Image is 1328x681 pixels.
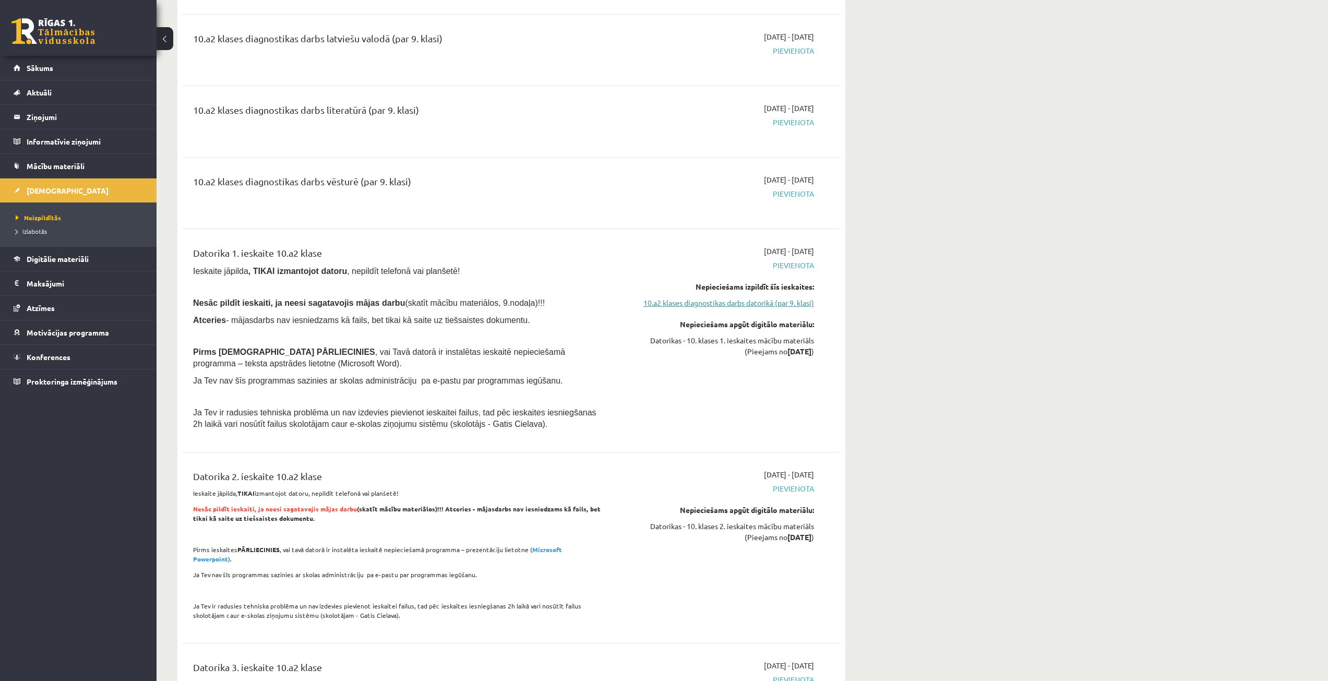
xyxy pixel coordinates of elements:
a: Atzīmes [14,296,143,320]
a: Ziņojumi [14,105,143,129]
span: Ja Tev ir radusies tehniska problēma un nav izdevies pievienot ieskaitei failus, tad pēc ieskaite... [193,408,596,428]
a: Informatīvie ziņojumi [14,129,143,153]
a: Neizpildītās [16,213,146,222]
span: [DEMOGRAPHIC_DATA] [27,186,109,195]
span: [DATE] - [DATE] [764,103,814,114]
span: Aktuāli [27,88,52,97]
a: Konferences [14,345,143,369]
strong: Microsoft Powerpoint [193,545,562,563]
div: 10.a2 klases diagnostikas darbs literatūrā (par 9. klasi) [193,103,602,122]
span: [DATE] - [DATE] [764,246,814,257]
p: Ja Tev ir radusies tehniska problēma un nav izdevies pievienot ieskaitei failus, tad pēc ieskaite... [193,601,602,620]
div: Nepieciešams apgūt digitālo materiālu: [617,505,814,516]
span: Atzīmes [27,303,55,313]
span: Motivācijas programma [27,328,109,337]
strong: [DATE] [787,347,811,356]
span: [DATE] - [DATE] [764,660,814,671]
div: Datorika 2. ieskaite 10.a2 klase [193,469,602,488]
div: Datorikas - 10. klases 2. ieskaites mācību materiāls (Pieejams no ) [617,521,814,543]
a: Aktuāli [14,80,143,104]
div: Datorika 3. ieskaite 10.a2 klase [193,660,602,679]
legend: Ziņojumi [27,105,143,129]
span: Konferences [27,352,70,362]
a: [DEMOGRAPHIC_DATA] [14,178,143,202]
span: Ja Tev nav šīs programmas sazinies ar skolas administrāciju pa e-pastu par programmas iegūšanu. [193,376,563,385]
a: Izlabotās [16,226,146,236]
span: , vai Tavā datorā ir instalētas ieskaitē nepieciešamā programma – teksta apstrādes lietotne (Micr... [193,348,565,368]
a: Proktoringa izmēģinājums [14,369,143,393]
legend: Maksājumi [27,271,143,295]
legend: Informatīvie ziņojumi [27,129,143,153]
strong: (skatīt mācību materiālos)!!! Atceries - mājasdarbs nav iesniedzams kā fails, bet tikai kā saite ... [193,505,601,522]
p: Pirms ieskaites , vai tavā datorā ir instalēta ieskaitē nepieciešamā programma – prezentāciju lie... [193,545,602,564]
a: Motivācijas programma [14,320,143,344]
p: Ja Tev nav šīs programmas sazinies ar skolas administrāciju pa e-pastu par programmas iegūšanu. [193,570,602,579]
strong: TIKAI [237,489,255,497]
div: Datorika 1. ieskaite 10.a2 klase [193,246,602,265]
span: Sākums [27,63,53,73]
span: Ieskaite jāpilda , nepildīt telefonā vai planšetē! [193,267,460,276]
strong: PĀRLIECINIES [237,545,280,554]
div: Nepieciešams apgūt digitālo materiālu: [617,319,814,330]
span: [DATE] - [DATE] [764,174,814,185]
span: Pirms [DEMOGRAPHIC_DATA] PĀRLIECINIES [193,348,375,356]
span: Mācību materiāli [27,161,85,171]
span: Pievienota [617,260,814,271]
span: (skatīt mācību materiālos, 9.nodaļa)!!! [405,298,545,307]
p: Ieskaite jāpilda, izmantojot datoru, nepildīt telefonā vai planšetē! [193,488,602,498]
a: Mācību materiāli [14,154,143,178]
div: 10.a2 klases diagnostikas darbs latviešu valodā (par 9. klasi) [193,31,602,51]
span: Proktoringa izmēģinājums [27,377,117,386]
a: Rīgas 1. Tālmācības vidusskola [11,18,95,44]
b: , TIKAI izmantojot datoru [248,267,347,276]
a: Maksājumi [14,271,143,295]
a: 10.a2 klases diagnostikas darbs datorikā (par 9. klasi) [617,297,814,308]
span: Pievienota [617,117,814,128]
span: [DATE] - [DATE] [764,31,814,42]
span: [DATE] - [DATE] [764,469,814,480]
div: 10.a2 klases diagnostikas darbs vēsturē (par 9. klasi) [193,174,602,194]
span: Pievienota [617,188,814,199]
span: Nesāc pildīt ieskaiti, ja neesi sagatavojis mājas darbu [193,298,405,307]
a: Sākums [14,56,143,80]
a: Digitālie materiāli [14,247,143,271]
span: Pievienota [617,45,814,56]
span: Izlabotās [16,227,47,235]
span: - mājasdarbs nav iesniedzams kā fails, bet tikai kā saite uz tiešsaistes dokumentu. [193,316,530,325]
b: Atceries [193,316,226,325]
div: Nepieciešams izpildīt šīs ieskaites: [617,281,814,292]
span: Nesāc pildīt ieskaiti, ja neesi sagatavojis mājas darbu [193,505,357,513]
span: Pievienota [617,483,814,494]
strong: [DATE] [787,532,811,542]
span: Neizpildītās [16,213,61,222]
div: Datorikas - 10. klases 1. ieskaites mācību materiāls (Pieejams no ) [617,335,814,357]
span: Digitālie materiāli [27,254,89,264]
